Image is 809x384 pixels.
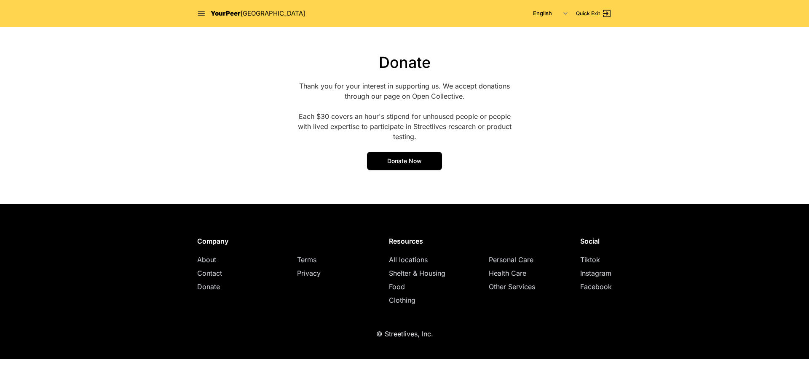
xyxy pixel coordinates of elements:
[389,296,415,304] a: Clothing
[580,282,612,291] a: Facebook
[211,9,241,17] span: YourPeer
[197,282,220,291] a: Donate
[580,255,600,264] a: Tiktok
[299,82,510,100] span: Thank you for your interest in supporting us. We accept donations through our page on Open Collec...
[389,255,428,264] a: All locations
[376,329,433,339] p: © Streetlives, Inc.
[489,255,533,264] a: Personal Care
[297,269,321,277] a: Privacy
[489,282,535,291] a: Other Services
[387,157,422,164] span: Donate Now
[489,269,526,277] a: Health Care
[197,255,216,264] a: About
[367,152,442,170] a: Donate Now
[576,10,600,17] span: Quick Exit
[389,237,423,245] span: Resources
[580,237,600,245] span: Social
[211,9,305,19] a: YourPeer[GEOGRAPHIC_DATA]
[298,112,512,141] span: Each $30 covers an hour's stipend for unhoused people or people with lived expertise to participa...
[580,269,611,277] a: Instagram
[389,269,445,277] a: Shelter & Housing
[197,269,222,277] a: Contact
[297,255,316,264] a: Terms
[379,53,431,72] span: Donate
[576,8,612,19] a: Quick Exit
[197,237,228,245] span: Company
[389,282,405,291] a: Food
[241,9,305,17] span: [GEOGRAPHIC_DATA]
